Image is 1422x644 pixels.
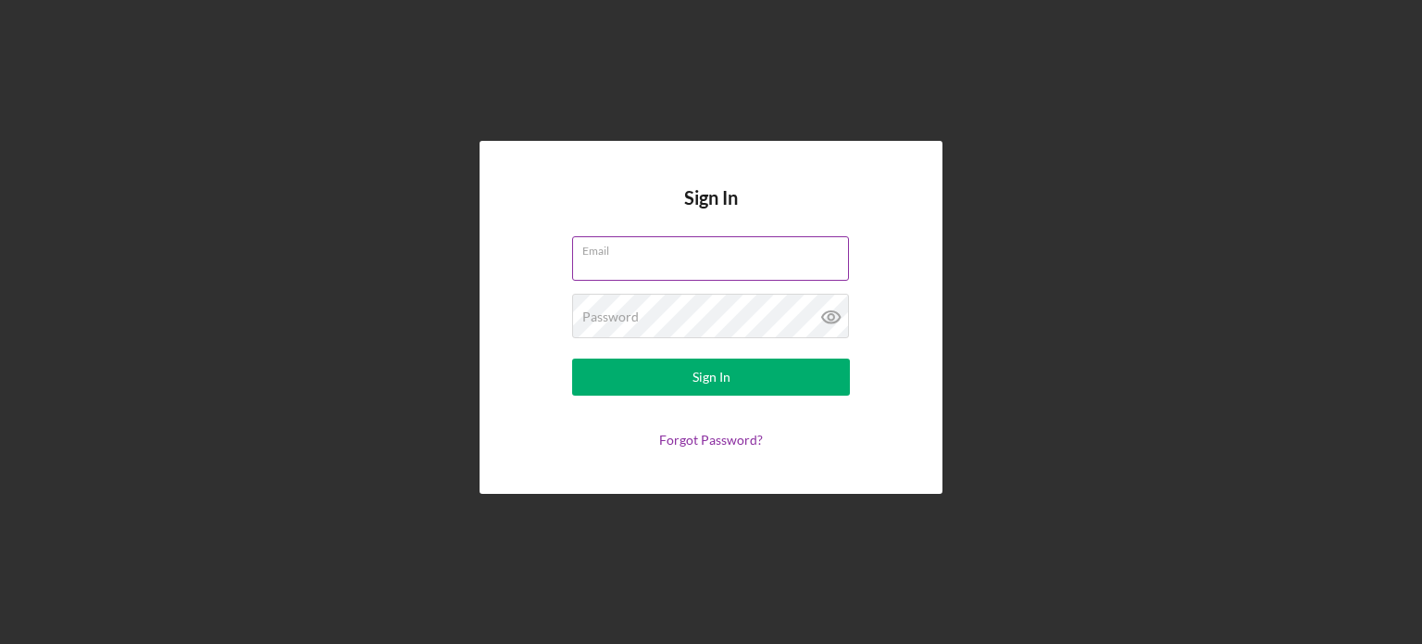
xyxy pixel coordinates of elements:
[684,187,738,236] h4: Sign In
[692,359,730,396] div: Sign In
[572,359,850,396] button: Sign In
[582,237,849,258] label: Email
[659,432,763,448] a: Forgot Password?
[582,309,639,324] label: Password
